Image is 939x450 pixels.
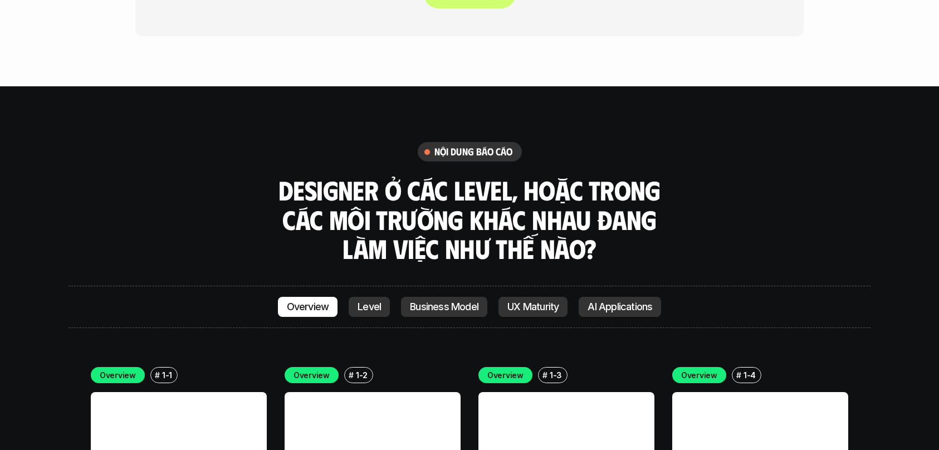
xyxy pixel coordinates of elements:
[542,371,547,379] h6: #
[356,369,368,381] p: 1-2
[487,369,524,381] p: Overview
[349,297,390,317] a: Level
[507,301,559,312] p: UX Maturity
[275,175,664,263] h3: Designer ở các level, hoặc trong các môi trường khác nhau đang làm việc như thế nào?
[278,297,338,317] a: Overview
[579,297,661,317] a: AI Applications
[162,369,172,381] p: 1-1
[287,301,329,312] p: Overview
[744,369,756,381] p: 1-4
[358,301,381,312] p: Level
[588,301,652,312] p: AI Applications
[736,371,741,379] h6: #
[155,371,160,379] h6: #
[401,297,487,317] a: Business Model
[294,369,330,381] p: Overview
[550,369,562,381] p: 1-3
[681,369,717,381] p: Overview
[349,371,354,379] h6: #
[100,369,136,381] p: Overview
[410,301,478,312] p: Business Model
[434,145,513,158] h6: nội dung báo cáo
[498,297,568,317] a: UX Maturity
